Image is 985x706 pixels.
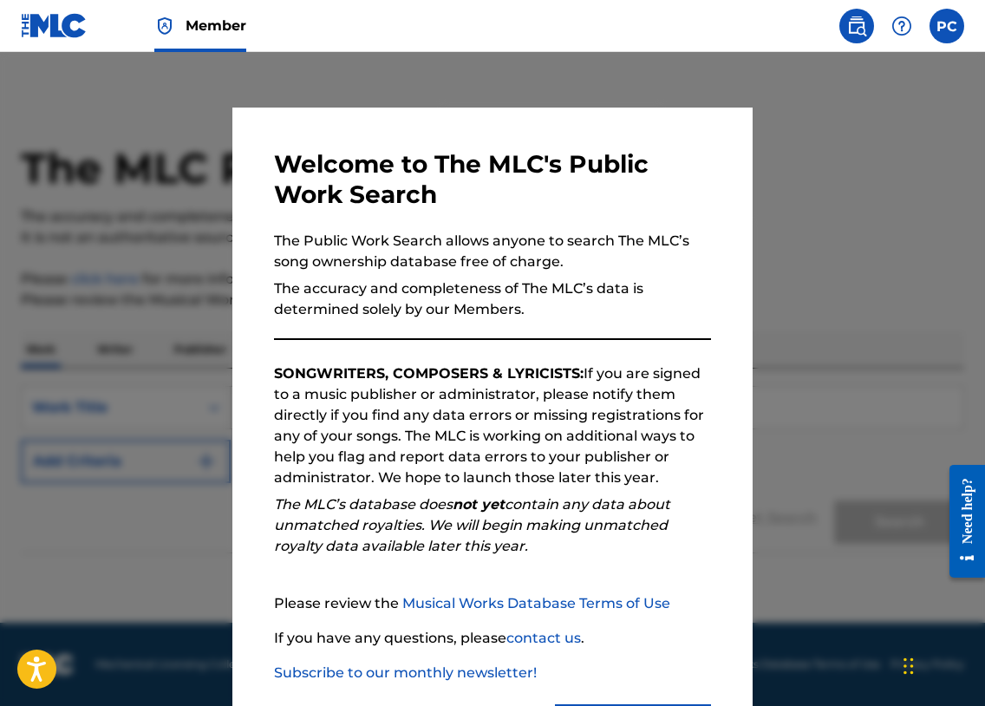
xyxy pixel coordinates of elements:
em: The MLC’s database does contain any data about unmatched royalties. We will begin making unmatche... [274,496,670,554]
div: Drag [903,640,914,692]
div: Help [884,9,919,43]
iframe: Chat Widget [898,623,985,706]
img: MLC Logo [21,13,88,38]
a: Musical Works Database Terms of Use [402,595,670,611]
img: search [846,16,867,36]
a: contact us [506,630,581,646]
a: Subscribe to our monthly newsletter! [274,664,537,681]
strong: not yet [453,496,505,513]
p: The accuracy and completeness of The MLC’s data is determined solely by our Members. [274,278,711,320]
img: Top Rightsholder [154,16,175,36]
h3: Welcome to The MLC's Public Work Search [274,149,711,210]
p: Please review the [274,593,711,614]
a: Public Search [839,9,874,43]
strong: SONGWRITERS, COMPOSERS & LYRICISTS: [274,365,584,382]
img: help [891,16,912,36]
p: If you have any questions, please . [274,628,711,649]
iframe: Resource Center [936,450,985,593]
div: User Menu [930,9,964,43]
p: The Public Work Search allows anyone to search The MLC’s song ownership database free of charge. [274,231,711,272]
span: Member [186,16,246,36]
p: If you are signed to a music publisher or administrator, please notify them directly if you find ... [274,363,711,488]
